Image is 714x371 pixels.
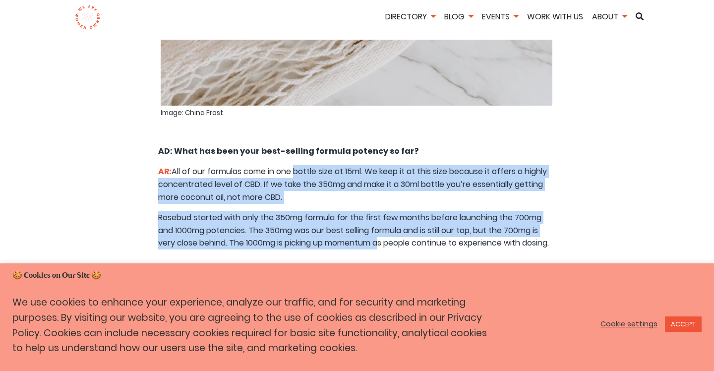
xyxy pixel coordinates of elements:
a: ACCEPT [665,316,702,332]
a: Directory [382,11,439,22]
h5: 🍪 Cookies on Our Site 🍪 [12,270,702,281]
img: logo [75,5,100,30]
a: About [589,11,630,22]
b: AD: What has been your best-selling formula potency so far? [158,145,419,157]
span: Rosebud started with only the 350mg formula for the first few months before launching the 700mg a... [158,212,549,248]
p: We use cookies to enhance your experience, analyze our traffic, and for security and marketing pu... [12,295,495,356]
p: Image: China Frost [161,108,552,119]
a: Cookie settings [600,319,657,328]
li: Directory [382,10,439,25]
a: Work With Us [524,11,587,22]
a: Blog [441,11,476,22]
a: Events [478,11,522,22]
li: Events [478,10,522,25]
li: About [589,10,630,25]
a: Search [632,12,647,20]
span: All of our formulas come in one bottle size at 15ml. We keep it at this size because it offers a ... [158,166,547,202]
strong: AR: [158,166,172,177]
li: Blog [441,10,476,25]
